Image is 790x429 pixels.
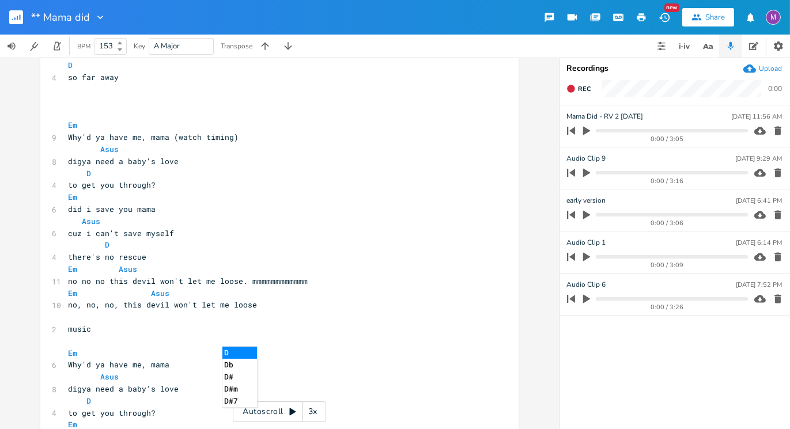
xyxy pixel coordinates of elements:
[587,262,748,268] div: 0:00 / 3:09
[68,288,77,298] span: Em
[68,156,179,166] span: digya need a baby's love
[587,304,748,310] div: 0:00 / 3:26
[562,79,595,98] button: Rec
[68,359,169,370] span: Why'd ya have me, mama
[766,4,781,31] button: M
[578,85,591,93] span: Rec
[653,7,676,28] button: New
[68,276,308,286] span: no no no this devil won't let me loose. mmmmmmmmmmmm
[731,113,782,120] div: [DATE] 11:56 AM
[766,10,781,25] div: melindameshad
[736,282,782,288] div: [DATE] 7:52 PM
[566,64,783,73] div: Recordings
[134,43,145,50] div: Key
[68,348,77,358] span: Em
[86,168,91,179] span: D
[68,324,91,334] span: music
[151,288,169,298] span: Asus
[221,43,252,50] div: Transpose
[759,64,782,73] div: Upload
[77,43,90,50] div: BPM
[68,72,119,82] span: so far away
[105,240,109,250] span: D
[68,299,257,310] span: no, no, no, this devil won't let me loose
[743,62,782,75] button: Upload
[566,195,606,206] span: early version
[736,198,782,204] div: [DATE] 6:41 PM
[68,264,77,274] span: Em
[705,12,725,22] div: Share
[82,216,100,226] span: Asus
[68,228,174,238] span: cuz i can't save myself
[736,240,782,246] div: [DATE] 6:14 PM
[100,371,119,382] span: Asus
[68,204,156,214] span: did i save you mama
[68,60,73,70] span: D
[68,120,77,130] span: Em
[587,220,748,226] div: 0:00 / 3:06
[682,8,734,26] button: Share
[303,401,323,422] div: 3x
[68,384,179,394] span: digya need a baby's love
[566,153,606,164] span: Audio Clip 9
[86,396,91,406] span: D
[233,401,326,422] div: Autoscroll
[664,3,679,12] div: New
[566,279,606,290] span: Audio Clip 6
[222,383,257,395] li: D#m
[100,144,119,154] span: Asus
[587,136,748,142] div: 0:00 / 3:05
[566,237,606,248] span: Audio Clip 1
[222,347,257,359] li: D
[566,111,643,122] span: Mama Did - RV 2 [DATE]
[68,252,146,262] span: there's no rescue
[735,155,782,162] div: [DATE] 9:29 AM
[587,178,748,184] div: 0:00 / 3:16
[154,41,180,51] span: A Major
[31,12,90,22] span: ** Mama did
[68,408,156,418] span: to get you through?
[68,180,156,190] span: to get you through?
[68,48,128,59] span: I'm long gone
[222,395,257,407] li: D#7
[768,85,782,92] div: 0:00
[222,371,257,383] li: D#
[222,359,257,371] li: Db
[119,264,137,274] span: Asus
[68,192,77,202] span: Em
[68,132,239,142] span: Why'd ya have me, mama (watch timing)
